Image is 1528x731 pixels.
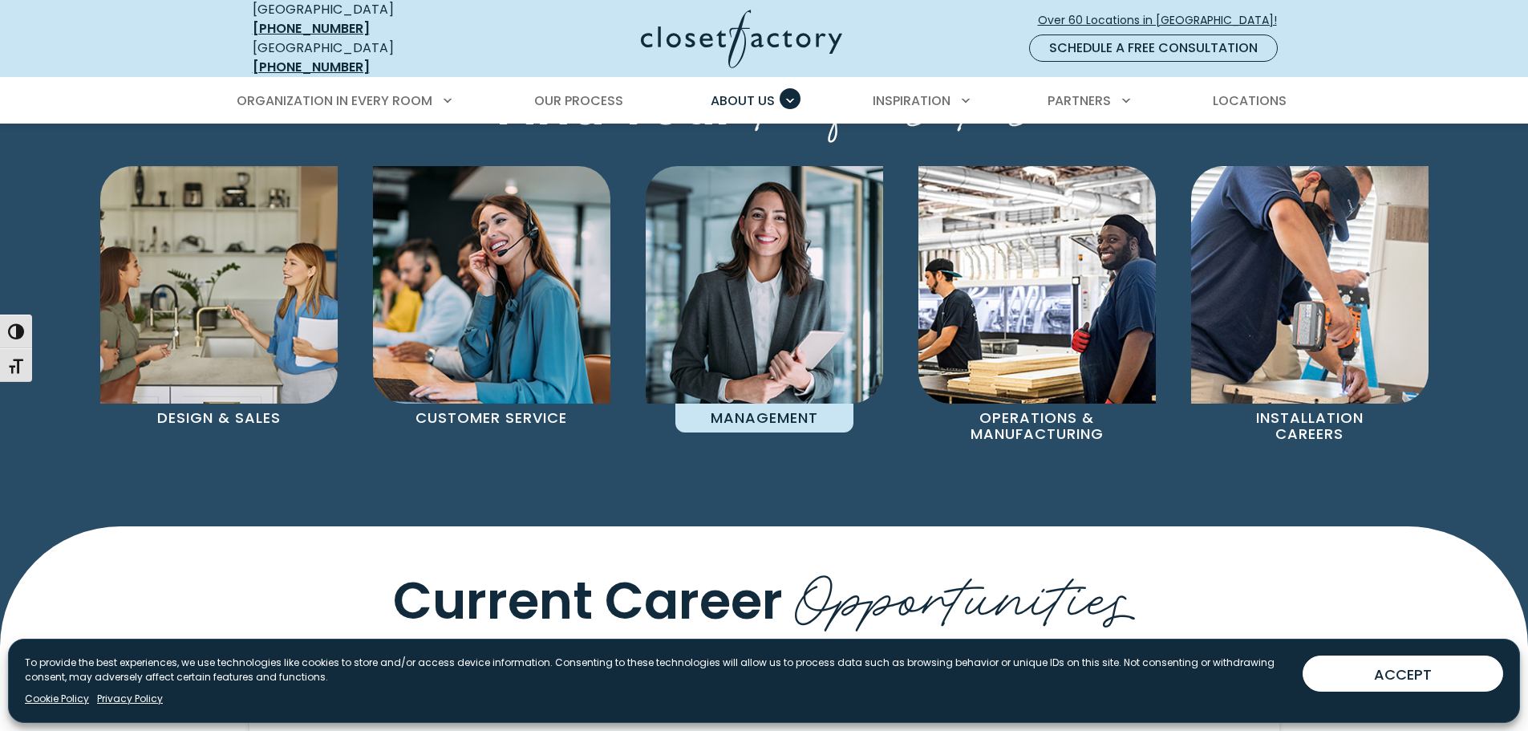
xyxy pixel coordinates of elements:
[1038,12,1290,29] span: Over 60 Locations in [GEOGRAPHIC_DATA]!
[253,19,370,38] a: [PHONE_NUMBER]
[1048,91,1111,110] span: Partners
[393,565,783,636] span: Current Career
[628,166,901,433] a: Manager at Closet Factory Management
[901,166,1173,449] a: Manufacturer at Closet Factory Operations & Manufacturing
[1037,6,1291,35] a: Over 60 Locations in [GEOGRAPHIC_DATA]!
[1213,91,1287,110] span: Locations
[711,91,775,110] span: About Us
[641,10,842,68] img: Closet Factory Logo
[253,39,485,77] div: [GEOGRAPHIC_DATA]
[97,692,163,706] a: Privacy Policy
[25,692,89,706] a: Cookie Policy
[253,58,370,76] a: [PHONE_NUMBER]
[873,91,950,110] span: Inspiration
[1191,166,1429,404] img: Installation employee at Closet Factory
[496,71,736,143] span: Find Your
[100,166,338,404] img: Designer at Closet Factory
[918,166,1156,404] img: Manufacturer at Closet Factory
[1303,656,1503,692] button: ACCEPT
[237,91,432,110] span: Organization in Every Room
[25,656,1290,684] p: To provide the best experiences, we use technologies like cookies to store and/or access device i...
[130,404,308,433] p: Design & Sales
[795,545,1136,639] span: Opportunities
[225,79,1303,124] nav: Primary Menu
[646,166,883,404] img: Manager at Closet Factory
[403,404,581,433] p: Customer Service
[1029,35,1278,62] a: Schedule a Free Consultation
[948,404,1126,449] p: Operations & Manufacturing
[1221,404,1399,449] p: Installation Careers
[534,91,623,110] span: Our Process
[1173,166,1446,449] a: Installation employee at Closet Factory Installation Careers
[675,404,853,433] p: Management
[373,166,610,404] img: Customer Service Employee at Closet Factory
[355,166,628,433] a: Customer Service Employee at Closet Factory Customer Service
[83,166,355,433] a: Designer at Closet Factory Design & Sales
